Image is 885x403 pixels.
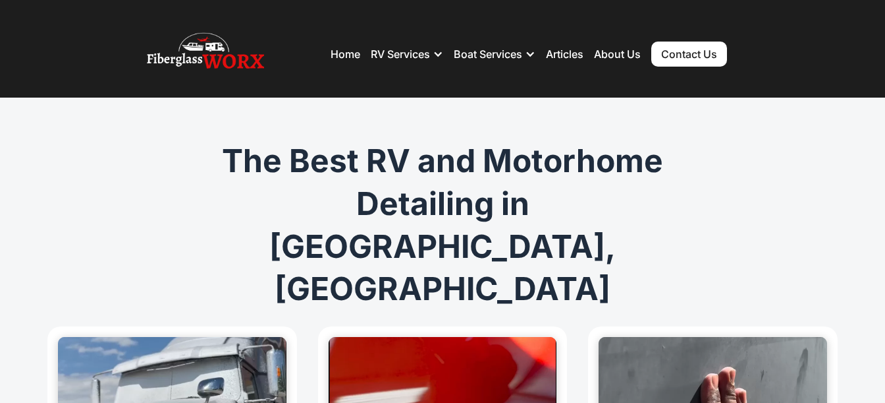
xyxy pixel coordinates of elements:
h1: The Best RV and Motorhome Detailing in [GEOGRAPHIC_DATA], [GEOGRAPHIC_DATA] [190,140,695,311]
img: Fiberglass Worx - RV and Boat repair, RV Roof, RV and Boat Detailing Company Logo [147,28,264,80]
div: RV Services [371,34,443,74]
a: Contact Us [651,42,727,67]
div: Boat Services [454,34,535,74]
a: Home [331,47,360,61]
div: RV Services [371,47,430,61]
a: About Us [594,47,641,61]
div: Boat Services [454,47,522,61]
a: Articles [546,47,583,61]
